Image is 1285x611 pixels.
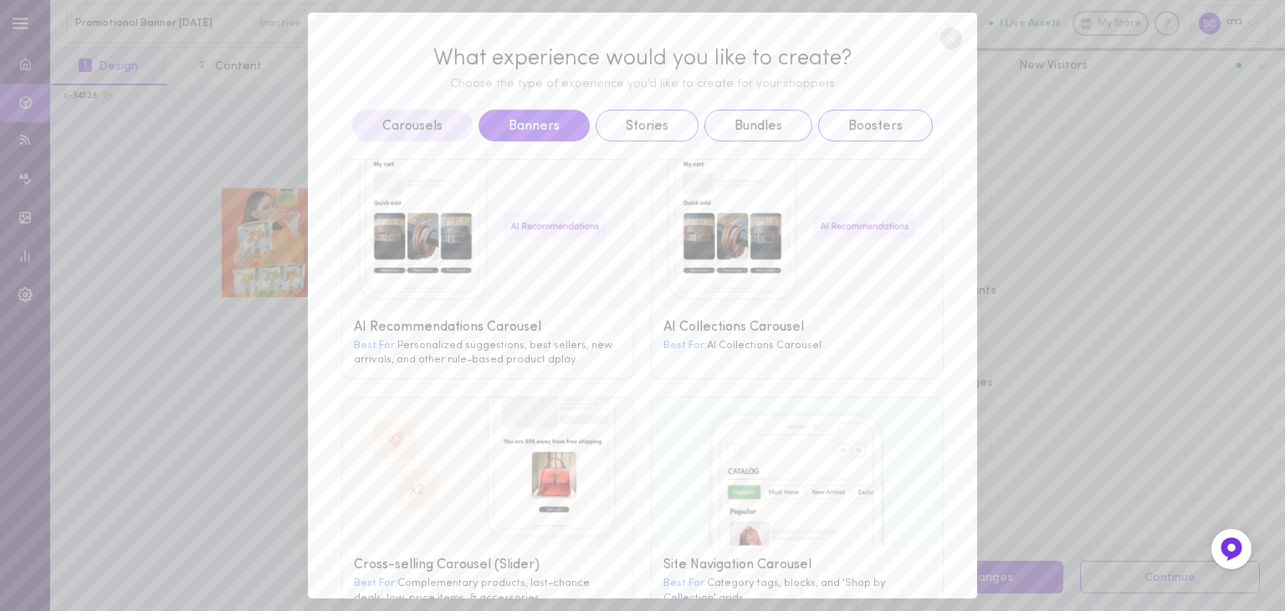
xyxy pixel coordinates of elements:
[341,46,944,72] div: What experience would you like to create?
[352,110,473,141] button: Carousels
[663,320,931,336] div: AI Collections Carousel
[663,578,707,588] span: Best For:
[354,576,622,604] div: Complementary products, last-chance deals, low-price items, & accessories.
[663,557,931,573] div: Site Navigation Carousel
[354,340,397,351] span: Best For:
[354,338,622,367] div: Personalized suggestions, best sellers, new arrivals, and other rule-based product dplay.
[704,110,812,141] button: Bundles
[354,578,397,588] span: Best For:
[1219,537,1244,562] img: Feedback Button
[479,110,590,141] button: Banners
[663,338,931,353] div: AI Collections Carousel
[596,110,699,141] button: Stories
[341,78,944,92] div: Choose the type of experience you’d like to create for your shoppers
[663,340,707,351] span: Best For:
[818,110,933,141] button: Boosters
[663,576,931,604] div: Category tags, blocks, and 'Shop by Collection' grids.
[354,557,622,573] div: Cross-selling Carousel (Slider)
[354,320,622,336] div: AI Recommendations Carousel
